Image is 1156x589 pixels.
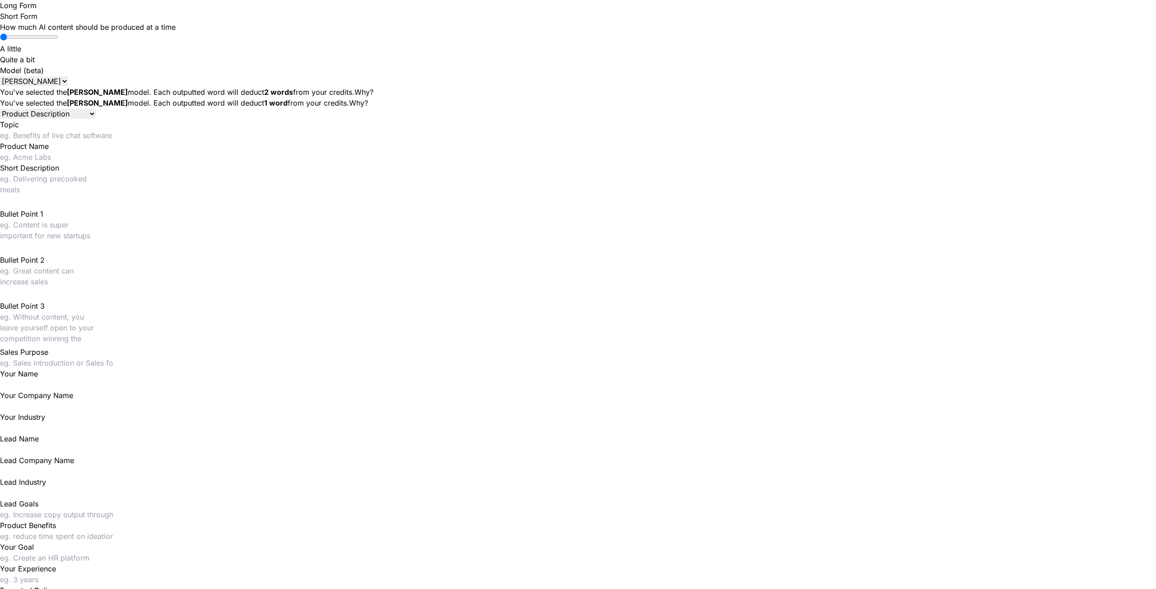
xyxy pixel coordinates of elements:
a: Why? [354,88,373,97]
a: Why? [349,98,368,107]
strong: [PERSON_NAME] [67,98,128,107]
strong: 2 words [264,88,293,97]
strong: [PERSON_NAME] [67,88,128,97]
strong: 1 word [264,98,288,107]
